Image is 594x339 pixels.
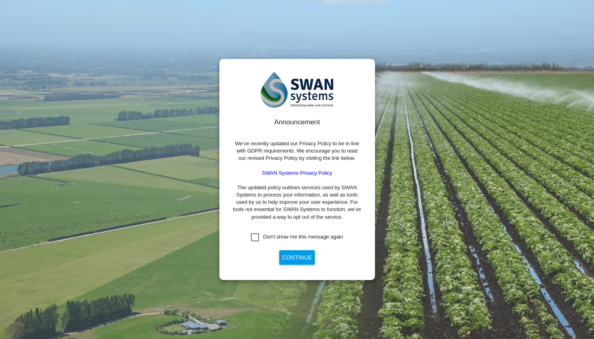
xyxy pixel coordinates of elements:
div: Announcement [232,117,362,127]
div: Don't show me this message again [263,233,343,241]
md-checkbox: Don't show me this message again [251,233,343,241]
span: We’ve recently updated our Privacy Policy to be in line with GDPR requirements. We encourage you ... [235,140,359,161]
a: SWAN Systems Privacy Policy [262,170,332,176]
button: Continue [279,250,315,265]
img: SWAN-Landscape-Logo-Colour.png [261,72,333,108]
span: The updated policy outlines services used by SWAN Systems to process your information, as well as... [233,184,361,220]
